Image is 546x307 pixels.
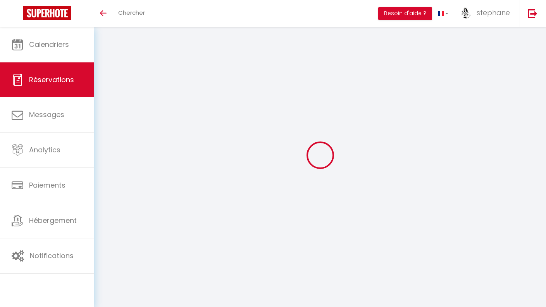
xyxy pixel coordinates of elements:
[29,145,60,155] span: Analytics
[477,8,510,17] span: stephane
[460,7,472,19] img: ...
[29,40,69,49] span: Calendriers
[23,6,71,20] img: Super Booking
[29,75,74,85] span: Réservations
[118,9,145,17] span: Chercher
[29,216,77,225] span: Hébergement
[29,180,65,190] span: Paiements
[528,9,537,18] img: logout
[29,110,64,119] span: Messages
[378,7,432,20] button: Besoin d'aide ?
[30,251,74,260] span: Notifications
